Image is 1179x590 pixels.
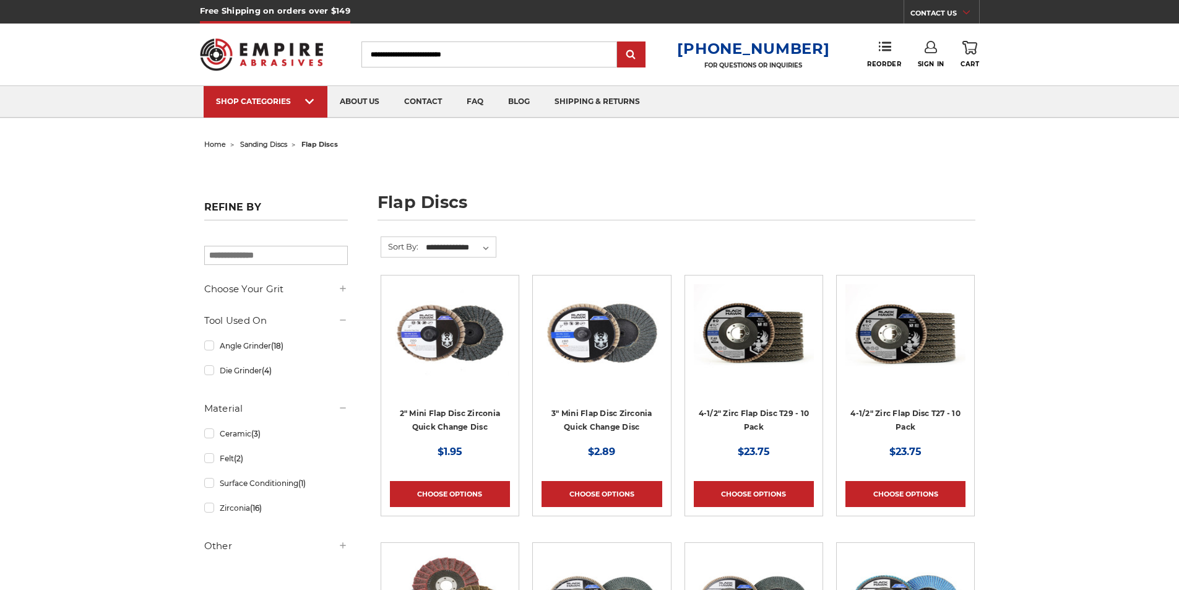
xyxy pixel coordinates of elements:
[240,140,287,149] a: sanding discs
[845,284,965,443] a: Black Hawk 4-1/2" x 7/8" Flap Disc Type 27 - 10 Pack
[845,481,965,507] a: Choose Options
[424,238,496,257] select: Sort By:
[390,284,510,383] img: Black Hawk Abrasives 2-inch Zirconia Flap Disc with 60 Grit Zirconia for Smooth Finishing
[204,472,348,494] a: Surface Conditioning(1)
[542,284,662,443] a: BHA 3" Quick Change 60 Grit Flap Disc for Fine Grinding and Finishing
[867,60,901,68] span: Reorder
[392,86,454,118] a: contact
[694,284,814,383] img: 4.5" Black Hawk Zirconia Flap Disc 10 Pack
[204,497,348,519] a: Zirconia(16)
[381,237,418,256] label: Sort By:
[438,446,462,458] span: $1.95
[204,140,226,149] a: home
[298,479,306,488] span: (1)
[889,446,922,458] span: $23.75
[204,313,348,328] h5: Tool Used On
[694,284,814,443] a: 4.5" Black Hawk Zirconia Flap Disc 10 Pack
[250,503,262,513] span: (16)
[301,140,338,149] span: flap discs
[204,423,348,445] a: Ceramic(3)
[694,481,814,507] a: Choose Options
[271,341,283,350] span: (18)
[204,360,348,381] a: Die Grinder(4)
[204,539,348,553] h5: Other
[619,43,644,67] input: Submit
[677,40,829,58] a: [PHONE_NUMBER]
[542,284,662,383] img: BHA 3" Quick Change 60 Grit Flap Disc for Fine Grinding and Finishing
[542,481,662,507] a: Choose Options
[262,366,272,375] span: (4)
[378,194,975,220] h1: flap discs
[251,429,261,438] span: (3)
[204,335,348,357] a: Angle Grinder(18)
[200,30,324,79] img: Empire Abrasives
[454,86,496,118] a: faq
[390,284,510,443] a: Black Hawk Abrasives 2-inch Zirconia Flap Disc with 60 Grit Zirconia for Smooth Finishing
[738,446,770,458] span: $23.75
[204,282,348,297] h5: Choose Your Grit
[677,61,829,69] p: FOR QUESTIONS OR INQUIRIES
[588,446,615,458] span: $2.89
[918,60,944,68] span: Sign In
[204,448,348,469] a: Felt(2)
[204,401,348,416] h5: Material
[390,481,510,507] a: Choose Options
[327,86,392,118] a: about us
[216,97,315,106] div: SHOP CATEGORIES
[910,6,979,24] a: CONTACT US
[234,454,243,463] span: (2)
[542,86,652,118] a: shipping & returns
[204,201,348,220] h5: Refine by
[961,41,979,68] a: Cart
[867,41,901,67] a: Reorder
[961,60,979,68] span: Cart
[845,284,965,383] img: Black Hawk 4-1/2" x 7/8" Flap Disc Type 27 - 10 Pack
[496,86,542,118] a: blog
